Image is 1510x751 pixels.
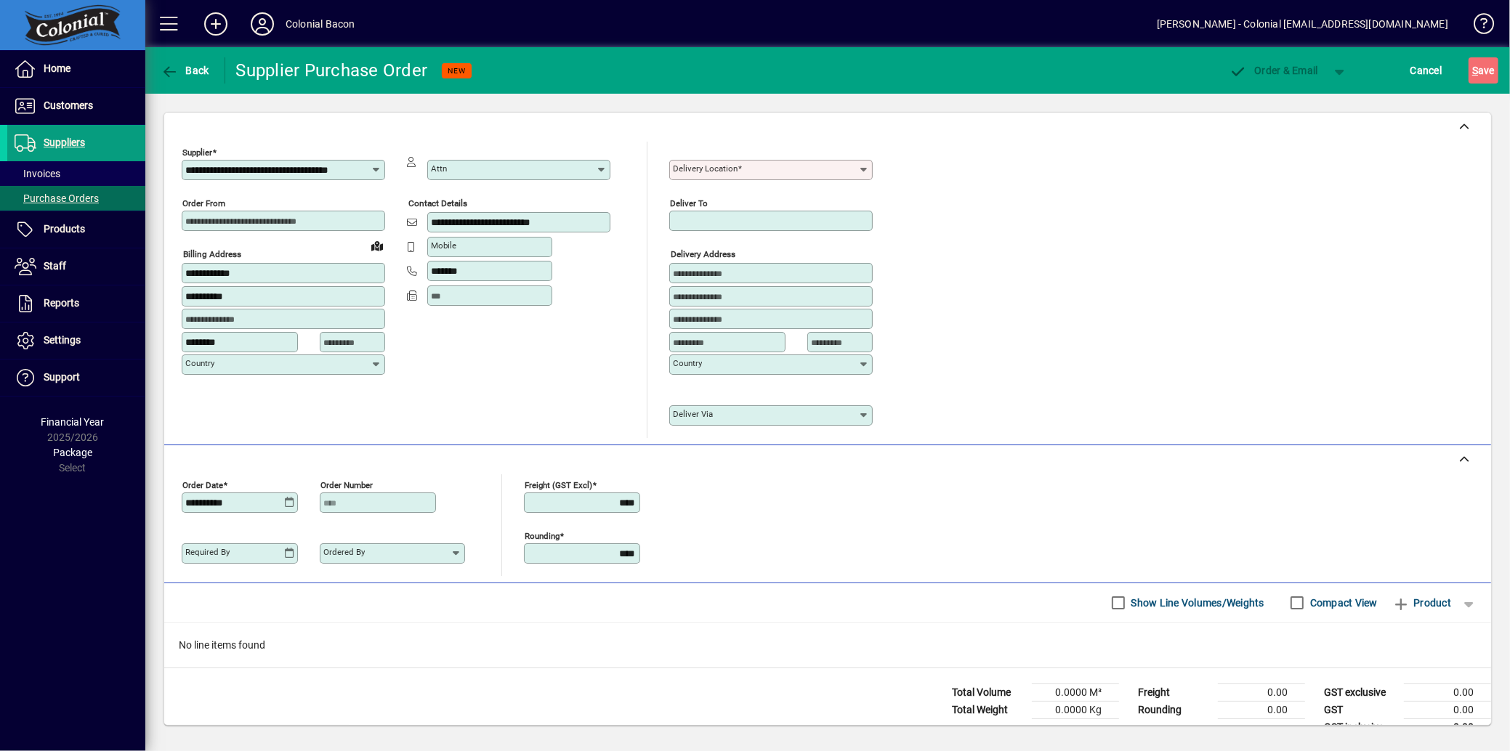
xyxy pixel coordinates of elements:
span: Settings [44,334,81,346]
span: Reports [44,297,79,309]
td: 0.00 [1218,701,1305,718]
a: Knowledge Base [1463,3,1492,50]
mat-label: Order from [182,198,225,208]
span: Order & Email [1230,65,1318,76]
a: Reports [7,285,145,322]
a: Customers [7,88,145,124]
mat-label: Mobile [431,240,456,251]
div: Colonial Bacon [286,12,355,36]
button: Profile [239,11,286,37]
span: NEW [448,66,466,76]
a: Staff [7,248,145,285]
td: Total Volume [945,683,1032,701]
label: Compact View [1307,596,1378,610]
span: Back [161,65,209,76]
span: Invoices [15,168,60,179]
button: Order & Email [1222,57,1325,84]
span: Customers [44,100,93,111]
a: Settings [7,322,145,359]
td: 0.00 [1404,701,1491,718]
span: Financial Year [41,416,105,428]
td: Freight [1131,683,1218,701]
a: Products [7,211,145,248]
span: Products [44,223,85,235]
span: Product [1392,591,1451,614]
span: ave [1472,59,1495,82]
span: Suppliers [44,137,85,148]
td: 0.00 [1404,683,1491,701]
app-page-header-button: Back [145,57,225,84]
td: 0.0000 M³ [1032,683,1119,701]
span: S [1472,65,1478,76]
mat-label: Supplier [182,147,212,158]
div: [PERSON_NAME] - Colonial [EMAIL_ADDRESS][DOMAIN_NAME] [1157,12,1448,36]
button: Add [193,11,239,37]
td: 0.0000 Kg [1032,701,1119,718]
span: Package [53,447,92,458]
td: GST [1317,701,1404,718]
td: 0.00 [1218,683,1305,701]
mat-label: Required by [185,547,230,557]
td: GST inclusive [1317,718,1404,736]
mat-label: Delivery Location [673,163,738,174]
span: Purchase Orders [15,192,99,204]
td: Rounding [1131,701,1218,718]
mat-label: Attn [431,163,447,174]
mat-label: Deliver via [673,409,713,419]
span: Home [44,62,70,74]
span: Staff [44,260,66,272]
div: No line items found [164,623,1491,667]
td: Total Weight [945,701,1032,718]
a: Purchase Orders [7,186,145,211]
button: Save [1469,57,1498,84]
mat-label: Freight (GST excl) [525,479,592,490]
mat-label: Country [185,358,214,368]
label: Show Line Volumes/Weights [1129,596,1264,610]
mat-label: Rounding [525,530,560,540]
mat-label: Order date [182,479,223,490]
mat-label: Order number [320,479,373,490]
a: View on map [366,234,389,257]
mat-label: Ordered by [323,547,365,557]
td: GST exclusive [1317,683,1404,701]
span: Support [44,371,80,383]
button: Cancel [1407,57,1446,84]
button: Product [1385,590,1458,616]
td: 0.00 [1404,718,1491,736]
button: Back [157,57,213,84]
mat-label: Deliver To [670,198,708,208]
a: Home [7,51,145,87]
div: Supplier Purchase Order [236,59,428,82]
a: Support [7,360,145,396]
mat-label: Country [673,358,702,368]
a: Invoices [7,161,145,186]
span: Cancel [1410,59,1442,82]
